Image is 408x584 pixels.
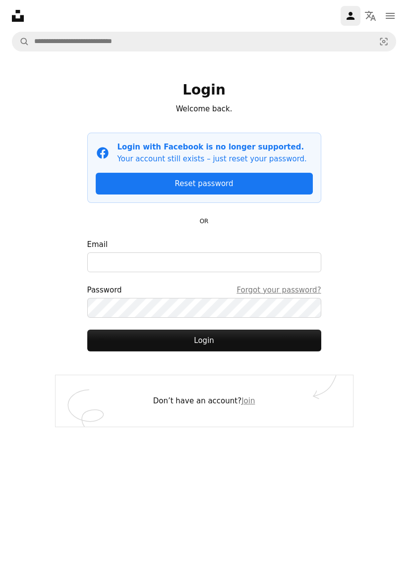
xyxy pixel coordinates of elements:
button: Menu [380,6,400,26]
div: Don’t have an account? [56,375,353,427]
button: Language [360,6,380,26]
a: Log in / Sign up [341,6,360,26]
a: Reset password [96,173,313,195]
h1: Login [87,81,321,99]
form: Find visuals sitewide [12,32,396,51]
small: OR [200,218,209,225]
a: Join [241,396,255,405]
input: PasswordForgot your password? [87,298,321,318]
div: Password [87,284,321,296]
button: Search Unsplash [12,32,29,51]
p: Login with Facebook is no longer supported. [117,141,307,153]
button: Visual search [372,32,396,51]
p: Your account still exists – just reset your password. [117,153,307,165]
p: Welcome back. [87,103,321,115]
label: Email [87,239,321,272]
a: Forgot your password? [236,284,321,296]
a: Home — Unsplash [12,10,24,22]
button: Login [87,330,321,351]
input: Email [87,252,321,272]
